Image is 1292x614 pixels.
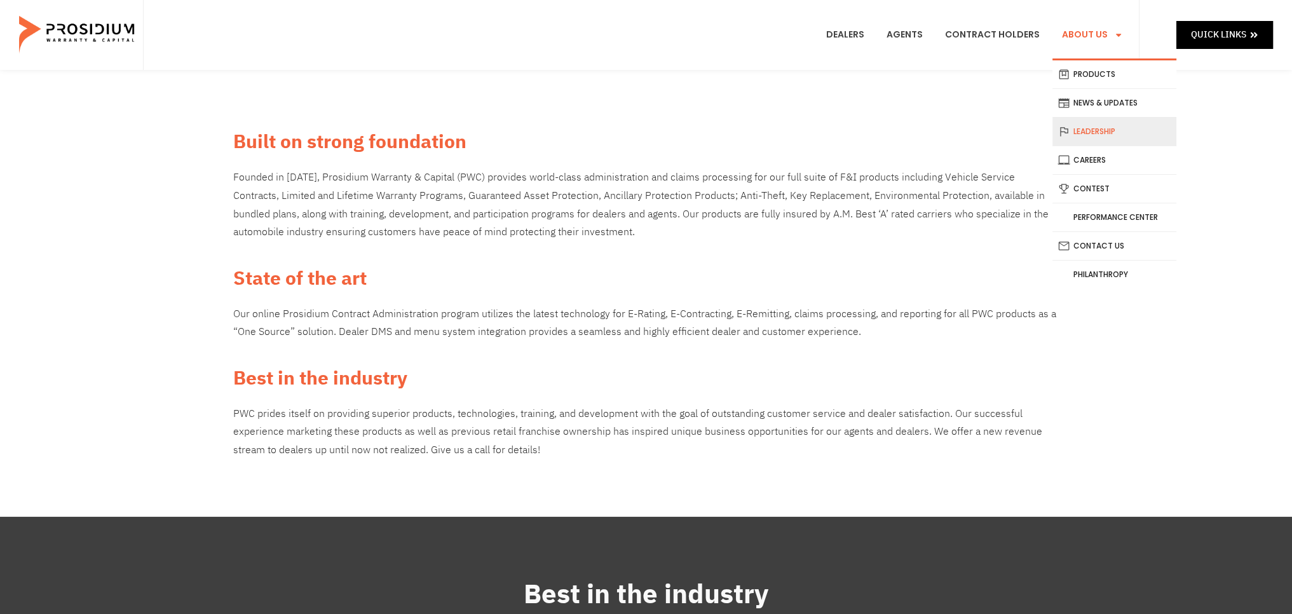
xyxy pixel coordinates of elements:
[1052,58,1176,289] ul: About Us
[233,364,1059,392] h2: Best in the industry
[1052,232,1176,260] a: Contact Us
[935,11,1049,58] a: Contract Holders
[1052,175,1176,203] a: Contest
[233,574,1059,614] h2: Best in the industry
[233,264,1059,292] h2: State of the art
[1176,21,1273,48] a: Quick Links
[1191,27,1246,43] span: Quick Links
[817,11,874,58] a: Dealers
[1052,89,1176,117] a: News & Updates
[817,11,1132,58] nav: Menu
[1052,146,1176,174] a: Careers
[233,127,1059,156] h2: Built on strong foundation
[877,11,932,58] a: Agents
[1052,118,1176,146] a: Leadership
[1052,203,1176,231] a: Performance Center
[233,305,1059,342] p: Our online Prosidium Contract Administration program utilizes the latest technology for E-Rating,...
[1052,60,1176,88] a: Products
[1052,261,1176,289] a: Philanthropy
[1052,11,1132,58] a: About Us
[233,405,1059,460] div: PWC prides itself on providing superior products, technologies, training, and development with th...
[233,168,1059,242] p: Founded in [DATE], Prosidium Warranty & Capital (PWC) provides world-class administration and cla...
